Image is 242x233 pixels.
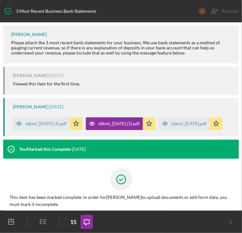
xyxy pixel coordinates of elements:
[26,121,67,126] div: eStmt_[DATE] (1).pdf
[67,215,80,228] div: 15
[49,73,63,78] time: 2025-09-15 18:21
[86,117,156,130] button: eStmt_[DATE] (1).pdf
[72,147,86,152] time: 2025-09-16 23:51
[10,194,232,208] p: This item has been marked complete. In order for [PERSON_NAME] to upload documents or edit form d...
[11,40,232,55] div: Please attach the 3 most recent bank statements for your business. We use bank statements as a me...
[11,32,47,37] div: [PERSON_NAME]
[13,117,83,130] button: eStmt_[DATE] (1).pdf
[222,5,239,18] div: Reassign
[19,147,71,152] div: You Marked this Complete
[13,73,48,78] div: [PERSON_NAME]
[195,5,242,18] button: CHReassign
[172,121,207,126] div: eStmt_[DATE].pdf
[13,81,80,86] div: Viewed this item for the first time.
[199,8,206,15] div: C H
[159,117,223,130] button: eStmt_[DATE].pdf
[16,9,96,14] div: 3 Most Recent Business Bank Statements
[13,104,48,109] div: [PERSON_NAME]
[49,104,63,109] time: 2025-09-15 18:59
[99,121,140,126] div: eStmt_[DATE] (1).pdf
